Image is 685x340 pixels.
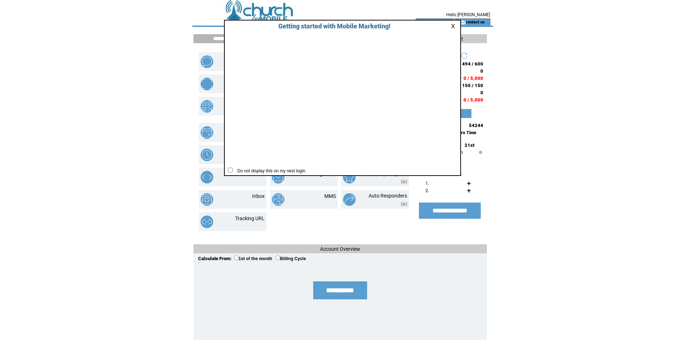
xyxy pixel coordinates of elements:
span: Getting started with Mobile Marketing! [271,22,391,30]
span: 150 / 150 [462,83,483,88]
input: 1st of the month [234,255,239,260]
label: Billing Cycle [275,256,306,261]
img: web-forms.png [201,171,213,183]
span: Calculate From: [198,256,232,261]
img: video.png [401,180,407,184]
span: 0 / 5,000 [463,76,483,81]
img: tracking-url.png [201,216,213,228]
img: appointments.png [201,126,213,139]
img: mobile-coupons.png [201,78,213,90]
img: account_icon.gif [426,19,432,25]
img: mms.png [272,193,284,206]
img: qr-codes.png [201,100,213,113]
img: contact_us_icon.gif [460,19,466,25]
img: inbox.png [201,193,213,206]
span: 0 / 5,000 [463,97,483,103]
input: Billing Cycle [275,255,280,260]
span: 2. [425,188,429,193]
span: 494 / 600 [462,61,483,67]
span: Account Overview [320,246,360,252]
img: text-blast.png [201,55,213,68]
span: Eastern Time [450,130,476,135]
img: help.gif [477,151,482,154]
span: Hello [PERSON_NAME] [446,12,490,17]
img: scheduled-tasks.png [201,149,213,161]
span: 0 [480,90,483,95]
span: 0 [480,68,483,74]
img: auto-responders.png [343,193,356,206]
img: email-integration.png [272,171,284,183]
img: loyalty-program.png [343,171,356,183]
label: 1st of the month [234,256,272,261]
a: Tracking URL [235,216,265,221]
span: 21st [465,142,474,148]
span: Do not display this on my next login. [234,168,306,173]
a: Inbox [252,193,265,199]
a: Auto Responders [369,193,407,199]
img: video.png [401,202,407,206]
span: 54244 [469,123,483,128]
a: contact us [466,19,485,24]
a: MMS [324,193,336,199]
span: 1. [425,181,429,186]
